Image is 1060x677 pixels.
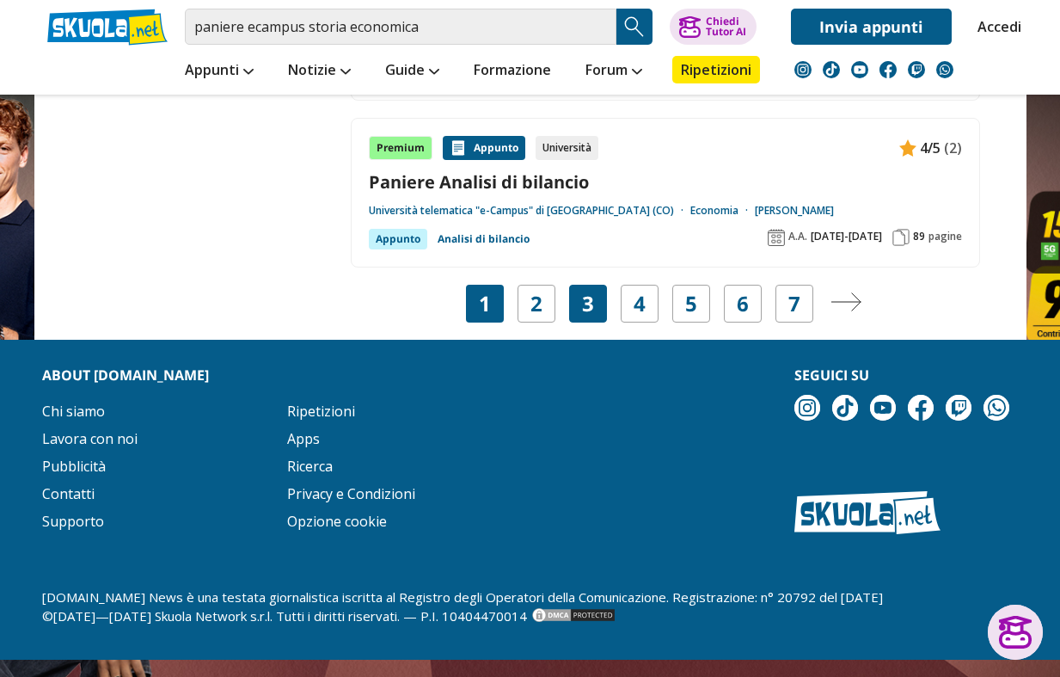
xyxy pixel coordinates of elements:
img: Anno accademico [768,229,785,246]
a: 5 [685,292,697,316]
img: youtube [870,395,896,421]
span: 89 [913,230,925,243]
a: Invia appunti [791,9,952,45]
a: Supporto [42,512,104,531]
img: instagram [794,61,812,78]
img: WhatsApp [936,61,953,78]
a: 4 [634,292,646,316]
a: Pubblicità [42,457,106,476]
img: youtube [851,61,868,78]
a: Ripetizioni [287,402,355,421]
nav: Navigazione pagine [351,285,980,323]
a: Privacy e Condizioni [287,484,415,503]
a: Pagina successiva [830,292,861,316]
a: Forum [581,56,646,87]
img: tiktok [832,395,858,421]
a: Ripetizioni [672,56,760,83]
img: Cerca appunti, riassunti o versioni [622,14,647,40]
a: Economia [690,204,755,218]
div: Chiedi Tutor AI [706,16,746,37]
strong: About [DOMAIN_NAME] [42,366,209,385]
span: 4/5 [920,137,941,159]
strong: Seguici su [794,366,869,385]
img: Pagina successiva [830,292,861,311]
div: Università [536,136,598,160]
a: Opzione cookie [287,512,387,531]
a: 6 [737,292,749,316]
a: 3 [582,292,594,316]
img: twitch [946,395,971,421]
a: Chi siamo [42,402,105,421]
a: Paniere Analisi di bilancio [369,170,962,194]
img: tiktok [823,61,840,78]
a: Formazione [469,56,555,87]
div: Appunto [443,136,525,160]
a: Contatti [42,484,95,503]
span: pagine [928,230,962,243]
span: 1 [479,292,491,316]
a: Lavora con noi [42,429,138,448]
img: Appunti contenuto [899,139,916,157]
a: Apps [287,429,320,448]
img: facebook [879,61,897,78]
span: [DATE]-[DATE] [811,230,882,243]
input: Cerca appunti, riassunti o versioni [185,9,616,45]
a: Università telematica "e-Campus" di [GEOGRAPHIC_DATA] (CO) [369,204,690,218]
span: A.A. [788,230,807,243]
a: Notizie [284,56,355,87]
a: 7 [788,292,800,316]
img: twitch [908,61,925,78]
a: Analisi di bilancio [438,229,530,249]
span: (2) [944,137,962,159]
p: [DOMAIN_NAME] News è una testata giornalistica iscritta al Registro degli Operatori della Comunic... [42,588,1019,625]
img: Skuola.net [794,491,941,534]
button: Search Button [616,9,653,45]
a: Accedi [977,9,1014,45]
img: facebook [908,395,934,421]
a: 2 [530,292,542,316]
img: instagram [794,395,820,421]
img: Pagine [892,229,910,246]
a: [PERSON_NAME] [755,204,834,218]
img: WhatsApp [983,395,1009,421]
img: DMCA.com Protection Status [530,606,616,624]
a: Ricerca [287,457,333,476]
button: ChiediTutor AI [670,9,757,45]
img: Appunti contenuto [450,139,467,157]
a: Appunti [181,56,258,87]
div: Premium [369,136,432,160]
div: Appunto [369,229,427,249]
a: Guide [381,56,444,87]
